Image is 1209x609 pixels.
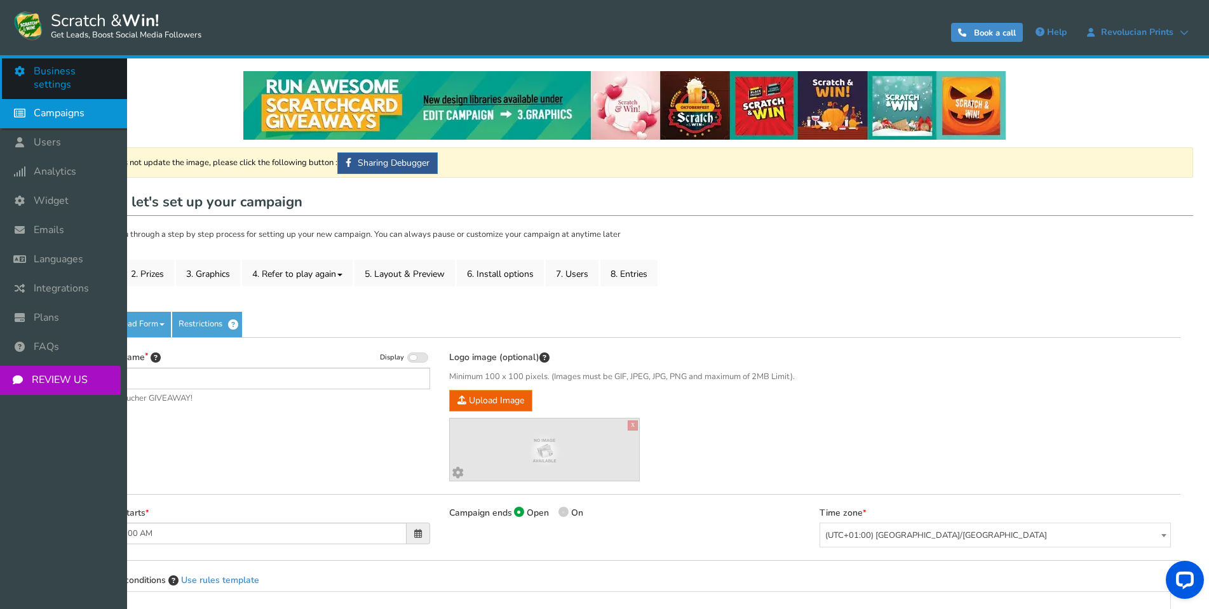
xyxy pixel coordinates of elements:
[181,574,259,586] a: Use rules template
[56,229,1193,241] p: Cool. Let's take you through a step by step process for setting up your new campaign. You can alw...
[820,507,866,519] label: Time zone
[56,191,1193,216] h1: Great! now let's set up your campaign
[243,71,1006,140] img: festival-poster-2020.webp
[122,10,159,32] strong: Win!
[242,260,353,286] a: 4. Refer to play again
[546,260,598,286] a: 7. Users
[628,420,638,431] a: X
[13,10,201,41] a: Scratch &Win! Get Leads, Boost Social Media Followers
[449,351,550,365] label: Logo image (optional)
[380,353,404,363] span: Display
[1156,556,1209,609] iframe: LiveChat chat widget
[44,10,201,41] span: Scratch &
[112,312,171,337] a: Lead Form
[571,507,583,519] span: On
[457,260,544,286] a: 6. Install options
[34,136,61,149] span: Users
[449,507,512,519] label: Campaign ends
[34,340,59,354] span: FAQs
[539,351,550,365] span: This image will be displayed on top of your contest screen. You can upload & preview different im...
[355,260,455,286] a: 5. Layout & Preview
[34,194,69,208] span: Widget
[1095,27,1180,37] span: Revolucian Prints
[820,523,1171,547] span: (UTC+01:00) Europe/London
[176,260,240,286] a: 3. Graphics
[337,152,438,174] a: Sharing Debugger
[32,373,88,387] span: REVIEW US
[974,27,1016,39] span: Book a call
[151,351,161,365] span: Tip: Choose a title that will attract more entries. For example: “Scratch & win a bracelet” will ...
[527,507,549,519] span: Open
[13,10,44,41] img: Scratch and Win
[600,260,658,286] a: 8. Entries
[951,23,1023,42] a: Book a call
[34,253,83,266] span: Languages
[34,107,84,120] span: Campaigns
[1047,26,1067,38] span: Help
[820,523,1170,548] span: (UTC+01:00) Europe/London
[34,224,64,237] span: Emails
[34,311,59,325] span: Plans
[1029,22,1073,43] a: Help
[79,392,430,405] span: E.g. $200 Voucher GIVEAWAY!
[56,147,1193,178] div: If Facebook does not update the image, please click the following button :
[34,65,114,91] span: Business settings
[166,574,181,588] span: Enter the Terms and Conditions of your campaign
[34,282,89,295] span: Integrations
[172,312,242,337] a: Restrictions
[121,260,174,286] a: 2. Prizes
[34,165,76,178] span: Analytics
[51,30,201,41] small: Get Leads, Boost Social Media Followers
[79,573,259,587] label: Terms and conditions
[449,371,800,384] span: Minimum 100 x 100 pixels. (Images must be GIF, JPEG, JPG, PNG and maximum of 2MB Limit).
